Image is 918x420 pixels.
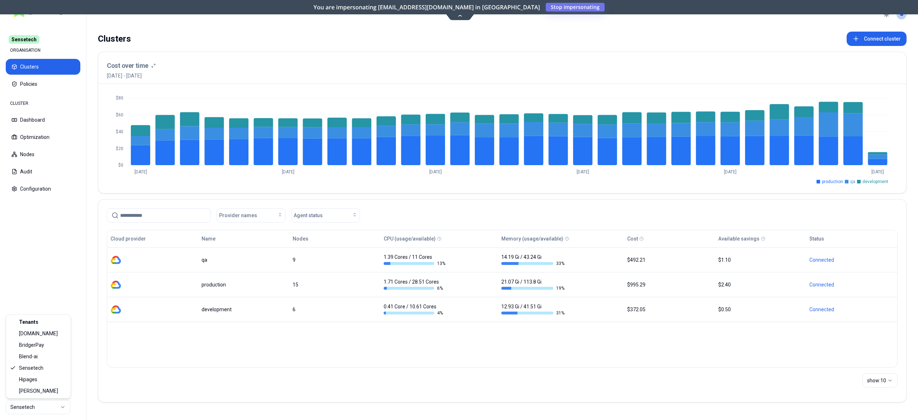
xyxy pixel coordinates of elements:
[8,316,69,328] div: Tenants
[19,364,43,372] span: Sensetech
[19,330,58,337] span: [DOMAIN_NAME]
[19,353,38,360] span: Blend-ai
[19,387,58,395] span: [PERSON_NAME]
[19,341,44,349] span: BridgerPay
[19,376,37,383] span: Hipages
